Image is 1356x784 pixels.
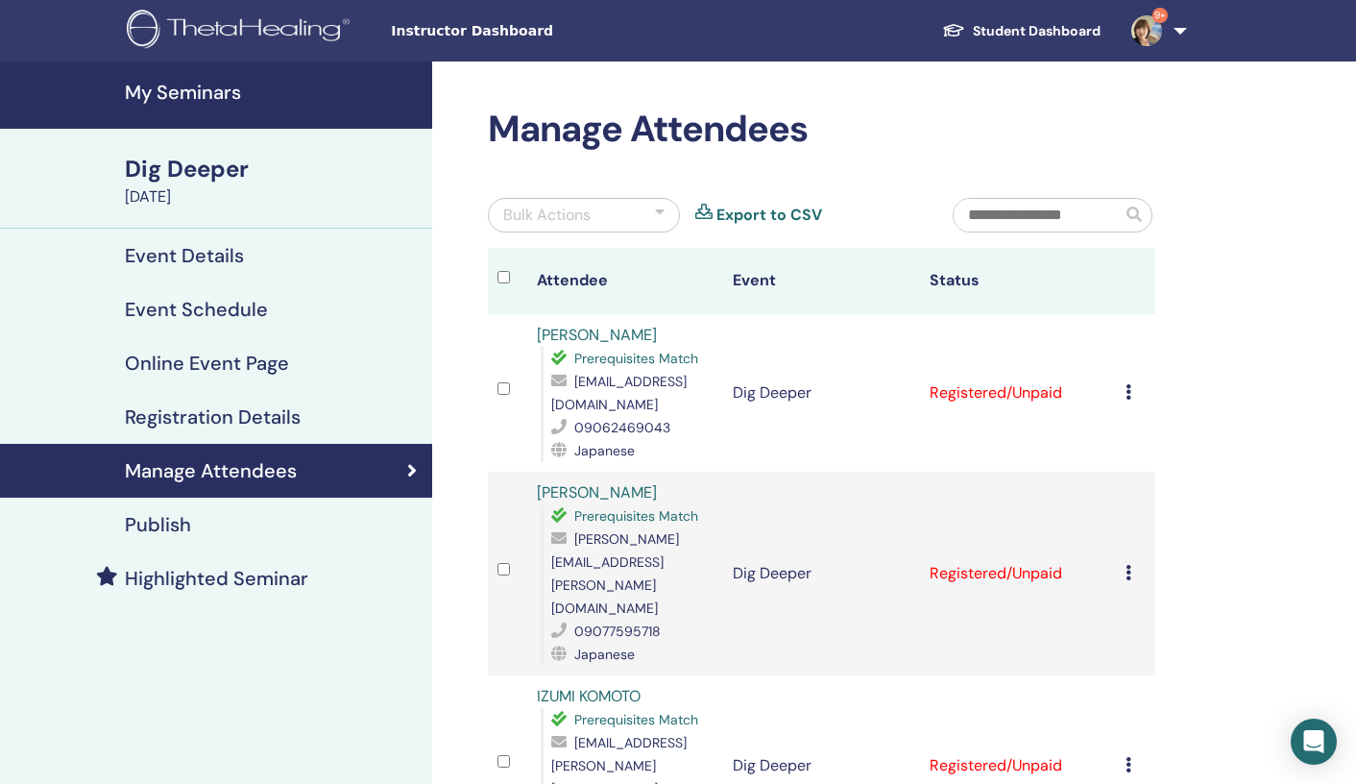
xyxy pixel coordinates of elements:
span: 9+ [1152,8,1168,23]
span: Prerequisites Match [574,711,698,728]
div: Bulk Actions [503,204,591,227]
div: Open Intercom Messenger [1291,719,1337,765]
td: Dig Deeper [723,314,920,472]
h4: Event Details [125,244,244,267]
h4: My Seminars [125,81,421,104]
a: Student Dashboard [927,13,1116,49]
a: [PERSON_NAME] [537,482,657,502]
span: 09062469043 [574,419,670,436]
span: 09077595718 [574,623,661,640]
h4: Online Event Page [125,352,289,375]
img: graduation-cap-white.svg [942,22,965,38]
span: Prerequisites Match [574,350,698,367]
div: Dig Deeper [125,153,421,185]
img: default.jpg [1131,15,1162,46]
span: Japanese [574,442,635,459]
h2: Manage Attendees [488,108,1155,152]
a: IZUMI KOMOTO [537,686,641,706]
div: [DATE] [125,185,421,208]
img: logo.png [127,10,356,53]
a: Export to CSV [716,204,822,227]
th: Status [920,248,1117,314]
h4: Registration Details [125,405,301,429]
th: Attendee [527,248,724,314]
span: [PERSON_NAME][EMAIL_ADDRESS][PERSON_NAME][DOMAIN_NAME] [551,530,679,617]
span: Instructor Dashboard [391,21,679,41]
span: Japanese [574,646,635,663]
span: [EMAIL_ADDRESS][DOMAIN_NAME] [551,373,687,413]
h4: Manage Attendees [125,459,297,482]
th: Event [723,248,920,314]
h4: Highlighted Seminar [125,567,308,590]
h4: Event Schedule [125,298,268,321]
span: Prerequisites Match [574,507,698,525]
a: [PERSON_NAME] [537,325,657,345]
td: Dig Deeper [723,472,920,675]
a: Dig Deeper[DATE] [113,153,432,208]
h4: Publish [125,513,191,536]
